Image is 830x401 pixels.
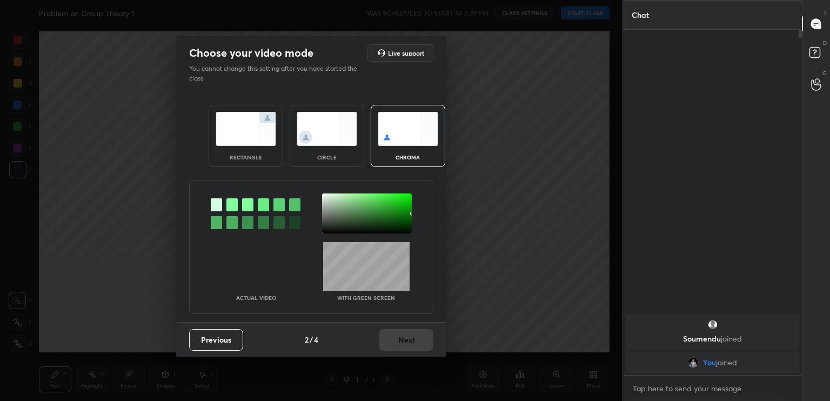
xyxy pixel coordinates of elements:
[707,319,718,330] img: default.png
[822,69,827,77] p: G
[378,112,438,146] img: chromaScreenIcon.c19ab0a0.svg
[305,155,349,160] div: circle
[314,334,318,345] h4: 4
[632,335,793,343] p: Soumendu
[388,50,424,56] h5: Live support
[623,313,802,376] div: grid
[305,334,309,345] h4: 2
[716,358,737,367] span: joined
[189,329,243,351] button: Previous
[721,333,742,344] span: joined
[623,1,658,29] p: Chat
[688,357,699,368] img: 9689d3ed888646769c7969bc1f381e91.jpg
[189,64,364,83] p: You cannot change this setting after you have started the class
[224,155,267,160] div: rectangle
[310,334,313,345] h4: /
[297,112,357,146] img: circleScreenIcon.acc0effb.svg
[386,155,430,160] div: chroma
[824,9,827,17] p: T
[189,46,313,60] h2: Choose your video mode
[337,295,395,300] p: With green screen
[236,295,276,300] p: Actual Video
[216,112,276,146] img: normalScreenIcon.ae25ed63.svg
[823,39,827,47] p: D
[703,358,716,367] span: You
